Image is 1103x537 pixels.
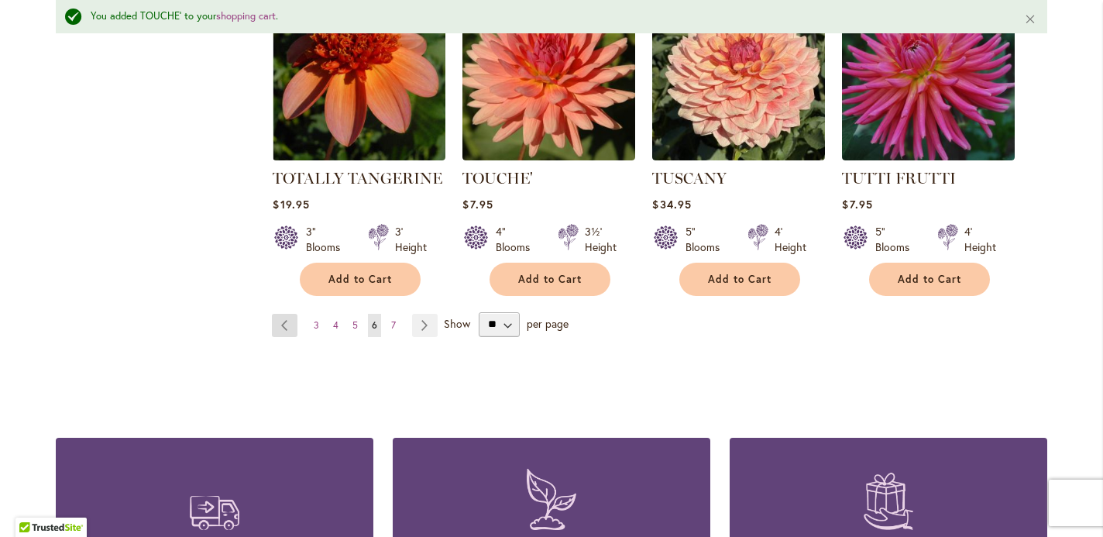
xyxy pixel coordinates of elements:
[490,263,610,296] button: Add to Cart
[328,273,392,286] span: Add to Cart
[462,169,533,188] a: TOUCHE'
[518,273,582,286] span: Add to Cart
[652,169,727,188] a: TUSCANY
[775,224,806,255] div: 4' Height
[964,224,996,255] div: 4' Height
[12,482,55,525] iframe: Launch Accessibility Center
[462,197,493,212] span: $7.95
[708,273,771,286] span: Add to Cart
[333,319,338,331] span: 4
[679,263,800,296] button: Add to Cart
[527,315,569,330] span: per page
[842,197,872,212] span: $7.95
[869,263,990,296] button: Add to Cart
[391,319,396,331] span: 7
[444,315,470,330] span: Show
[898,273,961,286] span: Add to Cart
[314,319,319,331] span: 3
[875,224,919,255] div: 5" Blooms
[387,314,400,337] a: 7
[652,149,825,164] a: TUSCANY
[395,224,427,255] div: 3' Height
[216,9,276,22] a: shopping cart
[329,314,342,337] a: 4
[310,314,323,337] a: 3
[372,319,377,331] span: 6
[273,197,309,212] span: $19.95
[652,197,691,212] span: $34.95
[349,314,362,337] a: 5
[306,224,349,255] div: 3" Blooms
[273,149,445,164] a: TOTALLY TANGERINE
[273,169,442,188] a: TOTALLY TANGERINE
[842,149,1015,164] a: TUTTI FRUTTI
[352,319,358,331] span: 5
[585,224,617,255] div: 3½' Height
[462,149,635,164] a: TOUCHE'
[496,224,539,255] div: 4" Blooms
[842,169,956,188] a: TUTTI FRUTTI
[300,263,421,296] button: Add to Cart
[91,9,1001,24] div: You added TOUCHE' to your .
[686,224,729,255] div: 5" Blooms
